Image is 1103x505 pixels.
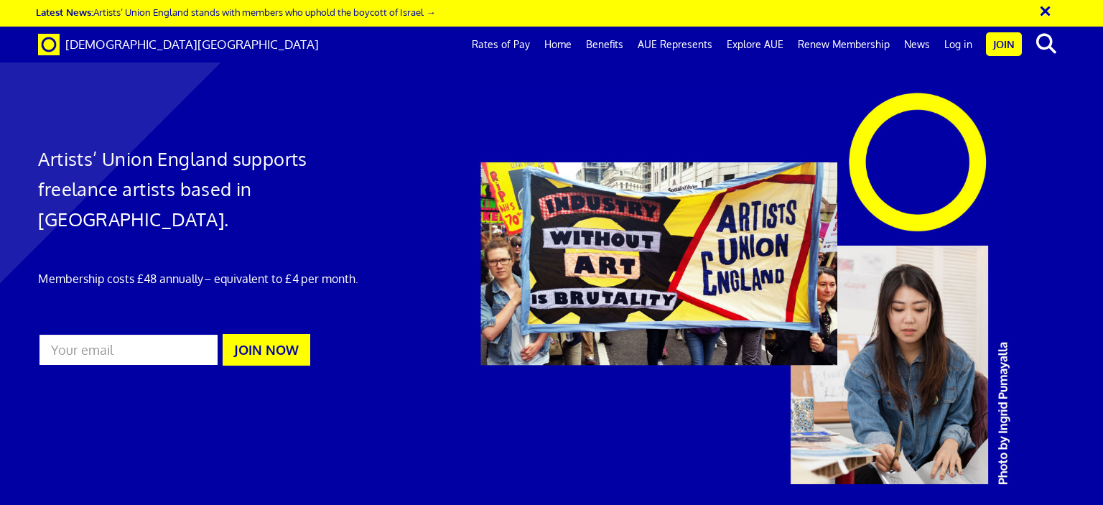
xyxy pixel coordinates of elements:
a: Benefits [579,27,630,62]
input: Your email [38,333,218,366]
a: Log in [937,27,979,62]
a: Rates of Pay [465,27,537,62]
button: search [1025,29,1069,59]
a: AUE Represents [630,27,720,62]
strong: Latest News: [36,6,93,18]
h1: Artists’ Union England supports freelance artists based in [GEOGRAPHIC_DATA]. [38,144,366,234]
a: News [897,27,937,62]
a: Brand [DEMOGRAPHIC_DATA][GEOGRAPHIC_DATA] [27,27,330,62]
span: [DEMOGRAPHIC_DATA][GEOGRAPHIC_DATA] [65,37,319,52]
a: Explore AUE [720,27,791,62]
p: Membership costs £48 annually – equivalent to £4 per month. [38,270,366,287]
a: Home [537,27,579,62]
a: Join [986,32,1022,56]
button: JOIN NOW [223,334,310,366]
a: Renew Membership [791,27,897,62]
a: Latest News:Artists’ Union England stands with members who uphold the boycott of Israel → [36,6,435,18]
